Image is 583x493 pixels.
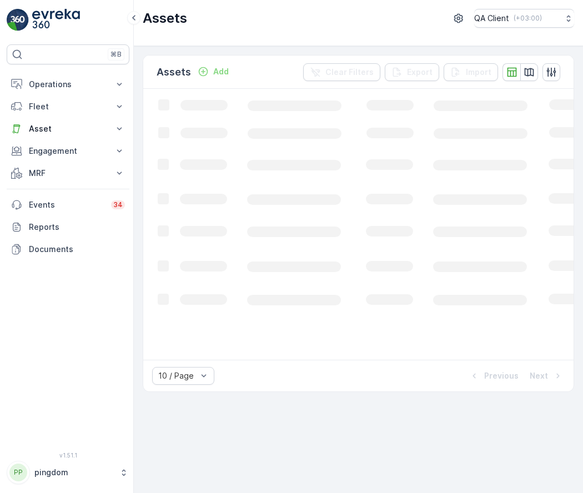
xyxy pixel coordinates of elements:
[29,244,125,255] p: Documents
[514,14,542,23] p: ( +03:00 )
[9,464,27,481] div: PP
[29,199,104,210] p: Events
[213,66,229,77] p: Add
[7,194,129,216] a: Events34
[7,140,129,162] button: Engagement
[29,123,107,134] p: Asset
[484,370,519,381] p: Previous
[193,65,233,78] button: Add
[7,162,129,184] button: MRF
[325,67,374,78] p: Clear Filters
[530,370,548,381] p: Next
[407,67,433,78] p: Export
[7,452,129,459] span: v 1.51.1
[7,73,129,95] button: Operations
[157,64,191,80] p: Assets
[29,168,107,179] p: MRF
[32,9,80,31] img: logo_light-DOdMpM7g.png
[444,63,498,81] button: Import
[7,95,129,118] button: Fleet
[143,9,187,27] p: Assets
[385,63,439,81] button: Export
[7,461,129,484] button: PPpingdom
[529,369,565,383] button: Next
[113,200,123,209] p: 34
[34,467,114,478] p: pingdom
[29,79,107,90] p: Operations
[7,216,129,238] a: Reports
[303,63,380,81] button: Clear Filters
[7,118,129,140] button: Asset
[7,9,29,31] img: logo
[7,238,129,260] a: Documents
[474,9,574,28] button: QA Client(+03:00)
[466,67,491,78] p: Import
[29,101,107,112] p: Fleet
[29,222,125,233] p: Reports
[468,369,520,383] button: Previous
[110,50,122,59] p: ⌘B
[29,145,107,157] p: Engagement
[474,13,509,24] p: QA Client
